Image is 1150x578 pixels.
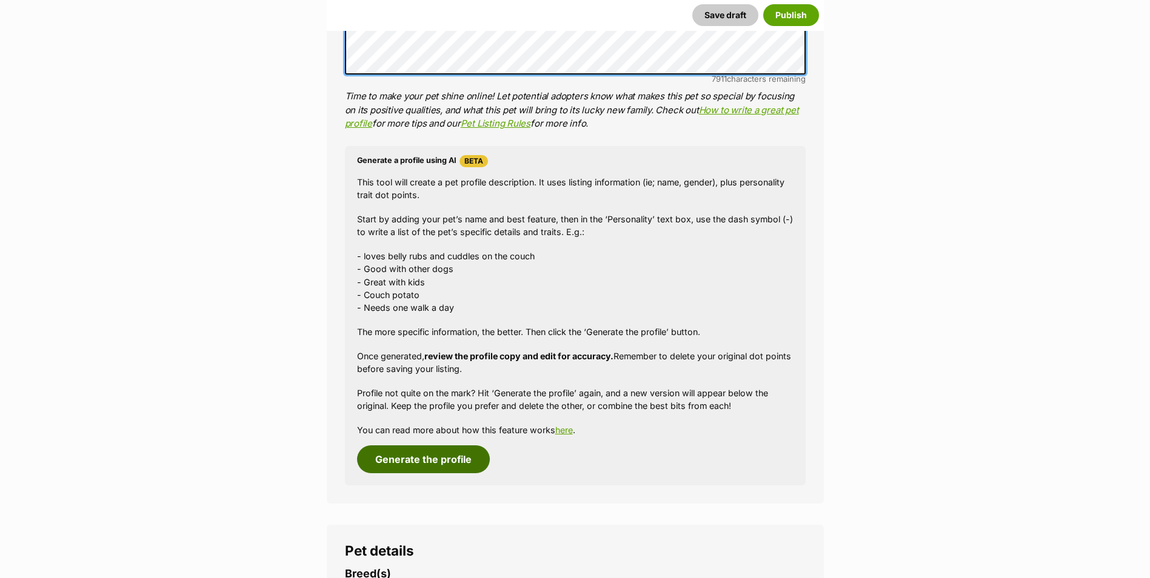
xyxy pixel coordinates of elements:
[357,213,794,239] p: Start by adding your pet’s name and best feature, then in the ‘Personality’ text box, use the das...
[461,118,530,129] a: Pet Listing Rules
[357,387,794,413] p: Profile not quite on the mark? Hit ‘Generate the profile’ again, and a new version will appear be...
[357,250,794,314] p: - loves belly rubs and cuddles on the couch - Good with other dogs - Great with kids - Couch pota...
[424,351,613,361] strong: review the profile copy and edit for accuracy.
[763,4,819,26] button: Publish
[345,104,799,130] a: How to write a great pet profile
[345,90,806,131] p: Time to make your pet shine online! Let potential adopters know what makes this pet so special by...
[712,74,727,84] span: 7911
[460,155,488,167] span: Beta
[345,75,806,84] div: characters remaining
[692,4,758,26] button: Save draft
[357,155,794,167] h4: Generate a profile using AI
[357,350,794,376] p: Once generated, Remember to delete your original dot points before saving your listing.
[357,325,794,338] p: The more specific information, the better. Then click the ‘Generate the profile’ button.
[357,424,794,436] p: You can read more about how this feature works .
[357,445,490,473] button: Generate the profile
[345,542,414,559] span: Pet details
[555,425,573,435] a: here
[357,176,794,202] p: This tool will create a pet profile description. It uses listing information (ie; name, gender), ...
